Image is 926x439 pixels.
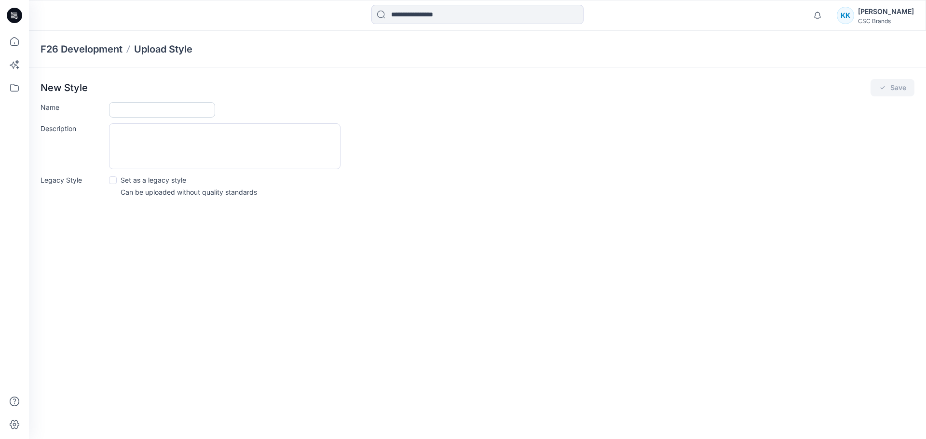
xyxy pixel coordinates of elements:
p: Set as a legacy style [121,175,186,185]
p: Upload Style [134,42,192,56]
label: Description [41,123,103,133]
a: F26 Development [41,42,123,56]
div: [PERSON_NAME] [858,6,914,17]
label: Legacy Style [41,175,103,185]
p: New Style [41,82,88,93]
label: Name [41,102,103,112]
p: Can be uploaded without quality standards [121,187,257,197]
div: CSC Brands [858,17,914,25]
div: KK [837,7,854,24]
